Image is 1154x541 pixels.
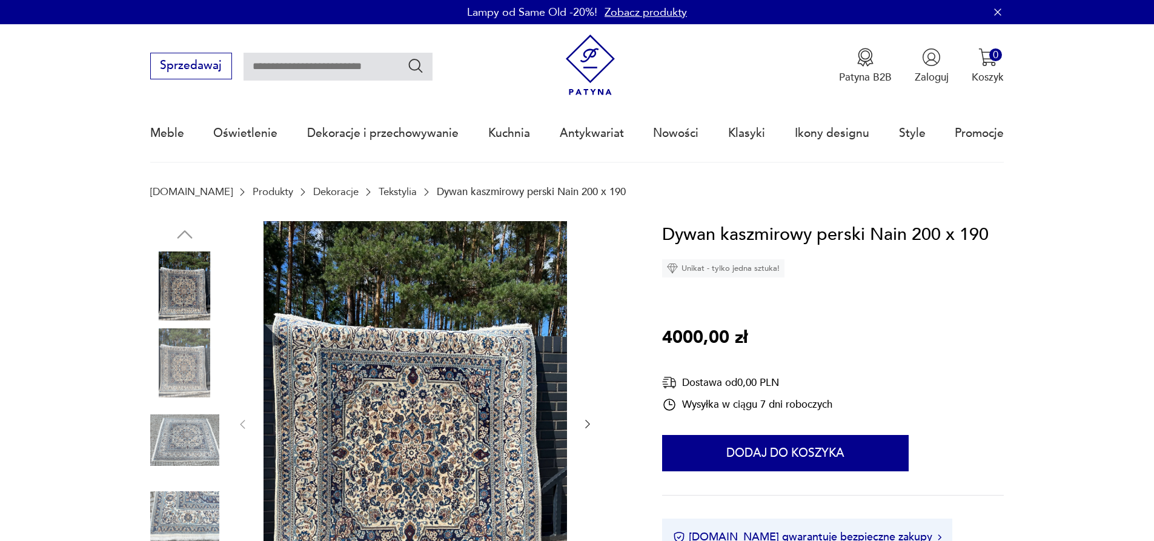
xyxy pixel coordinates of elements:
button: 0Koszyk [972,48,1004,84]
button: Zaloguj [915,48,949,84]
button: Dodaj do koszyka [662,435,909,471]
p: Dywan kaszmirowy perski Nain 200 x 190 [437,186,626,197]
a: Ikona medaluPatyna B2B [839,48,892,84]
a: Meble [150,105,184,161]
img: Zdjęcie produktu Dywan kaszmirowy perski Nain 200 x 190 [150,406,219,475]
div: Wysyłka w ciągu 7 dni roboczych [662,397,832,412]
a: Style [899,105,926,161]
p: Koszyk [972,70,1004,84]
img: Zdjęcie produktu Dywan kaszmirowy perski Nain 200 x 190 [150,251,219,320]
p: Lampy od Same Old -20%! [467,5,597,20]
img: Ikona dostawy [662,375,677,390]
img: Ikona koszyka [978,48,997,67]
p: Zaloguj [915,70,949,84]
img: Ikonka użytkownika [922,48,941,67]
a: Zobacz produkty [605,5,687,20]
button: Patyna B2B [839,48,892,84]
a: Antykwariat [560,105,624,161]
a: Kuchnia [488,105,530,161]
a: Klasyki [728,105,765,161]
h1: Dywan kaszmirowy perski Nain 200 x 190 [662,221,989,249]
a: Sprzedawaj [150,62,232,71]
button: Sprzedawaj [150,53,232,79]
a: Ikony designu [795,105,869,161]
div: Dostawa od 0,00 PLN [662,375,832,390]
img: Ikona strzałki w prawo [938,534,941,540]
a: Tekstylia [379,186,417,197]
p: 4000,00 zł [662,324,748,352]
a: Produkty [253,186,293,197]
img: Zdjęcie produktu Dywan kaszmirowy perski Nain 200 x 190 [150,328,219,397]
img: Patyna - sklep z meblami i dekoracjami vintage [560,35,621,96]
div: Unikat - tylko jedna sztuka! [662,259,784,277]
img: Ikona diamentu [667,263,678,274]
img: Ikona medalu [856,48,875,67]
button: Szukaj [407,57,425,75]
p: Patyna B2B [839,70,892,84]
a: Oświetlenie [213,105,277,161]
div: 0 [989,48,1002,61]
a: Promocje [955,105,1004,161]
a: Nowości [653,105,698,161]
a: [DOMAIN_NAME] [150,186,233,197]
a: Dekoracje i przechowywanie [307,105,459,161]
a: Dekoracje [313,186,359,197]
